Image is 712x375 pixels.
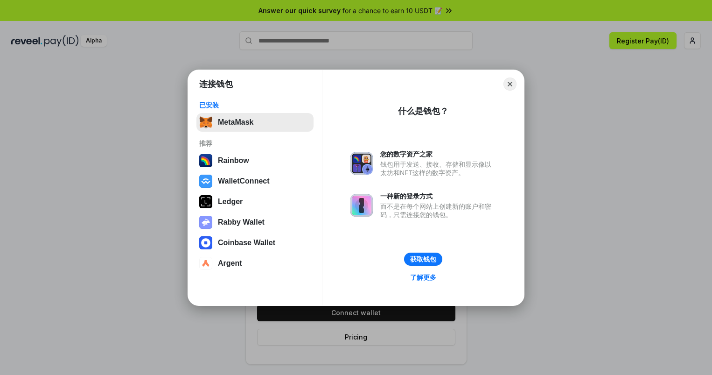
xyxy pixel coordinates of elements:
button: Close [503,78,517,91]
div: WalletConnect [218,177,270,185]
a: 了解更多 [405,271,442,283]
img: svg+xml,%3Csvg%20width%3D%2228%22%20height%3D%2228%22%20viewBox%3D%220%200%2028%2028%22%20fill%3D... [199,257,212,270]
img: svg+xml,%3Csvg%20width%3D%22120%22%20height%3D%22120%22%20viewBox%3D%220%200%20120%20120%22%20fil... [199,154,212,167]
button: Rainbow [196,151,314,170]
div: 而不是在每个网站上创建新的账户和密码，只需连接您的钱包。 [380,202,496,219]
div: Rainbow [218,156,249,165]
div: 获取钱包 [410,255,436,263]
img: svg+xml,%3Csvg%20width%3D%2228%22%20height%3D%2228%22%20viewBox%3D%220%200%2028%2028%22%20fill%3D... [199,175,212,188]
img: svg+xml,%3Csvg%20xmlns%3D%22http%3A%2F%2Fwww.w3.org%2F2000%2Fsvg%22%20width%3D%2228%22%20height%3... [199,195,212,208]
div: Ledger [218,198,243,206]
div: 了解更多 [410,273,436,282]
img: svg+xml,%3Csvg%20width%3D%2228%22%20height%3D%2228%22%20viewBox%3D%220%200%2028%2028%22%20fill%3D... [199,236,212,249]
div: Argent [218,259,242,268]
div: 推荐 [199,139,311,148]
button: WalletConnect [196,172,314,191]
button: Argent [196,254,314,273]
h1: 连接钱包 [199,78,233,90]
div: 什么是钱包？ [398,106,448,117]
img: svg+xml,%3Csvg%20fill%3D%22none%22%20height%3D%2233%22%20viewBox%3D%220%200%2035%2033%22%20width%... [199,116,212,129]
div: 一种新的登录方式 [380,192,496,200]
div: MetaMask [218,118,253,127]
button: Ledger [196,192,314,211]
img: svg+xml,%3Csvg%20xmlns%3D%22http%3A%2F%2Fwww.w3.org%2F2000%2Fsvg%22%20fill%3D%22none%22%20viewBox... [350,152,373,175]
img: svg+xml,%3Csvg%20xmlns%3D%22http%3A%2F%2Fwww.w3.org%2F2000%2Fsvg%22%20fill%3D%22none%22%20viewBox... [350,194,373,217]
div: 您的数字资产之家 [380,150,496,158]
div: 钱包用于发送、接收、存储和显示像以太坊和NFT这样的数字资产。 [380,160,496,177]
img: svg+xml,%3Csvg%20xmlns%3D%22http%3A%2F%2Fwww.w3.org%2F2000%2Fsvg%22%20fill%3D%22none%22%20viewBox... [199,216,212,229]
button: MetaMask [196,113,314,132]
button: Rabby Wallet [196,213,314,232]
button: Coinbase Wallet [196,233,314,252]
div: Rabby Wallet [218,218,265,226]
button: 获取钱包 [404,253,442,266]
div: 已安装 [199,101,311,109]
div: Coinbase Wallet [218,239,275,247]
